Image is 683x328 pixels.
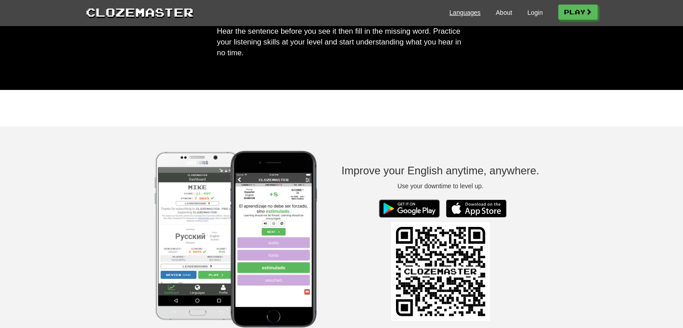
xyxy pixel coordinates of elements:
[496,8,512,17] a: About
[558,4,598,20] a: Play
[449,8,480,17] a: Languages
[86,4,194,20] a: Clozemaster
[527,8,542,17] a: Login
[391,222,490,321] img: QR Code
[217,26,466,58] p: Hear the sentence before you see it then fill in the missing word. Practice your listening skills...
[446,199,507,217] img: Download_on_the_App_Store_Badge_US-UK_135x40-25178aeef6eb6b83b96f5f2d004eda3bffbb37122de64afbaef7...
[342,182,539,191] p: Use your downtime to level up.
[342,165,539,177] h3: Improve your English anytime, anywhere.
[375,195,444,222] img: Get it on Google Play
